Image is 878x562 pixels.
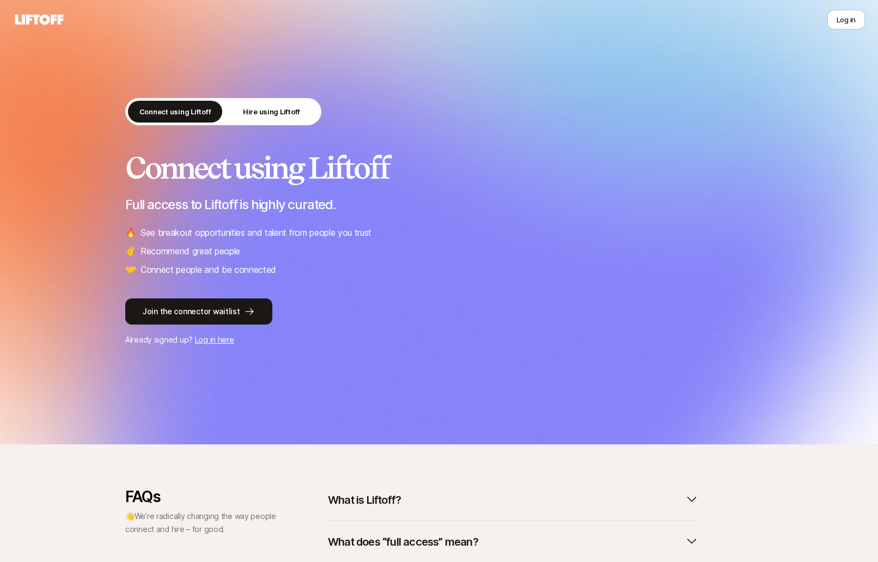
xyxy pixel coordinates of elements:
[125,244,136,258] span: ✌️
[125,262,136,277] span: 🤝
[141,262,276,277] p: Connect people and be connected
[125,511,276,534] span: We’re radically changing the way people connect and hire – for good.
[141,225,371,240] p: See breakout opportunities and talent from people you trust
[125,197,753,212] p: Full access to Liftoff is highly curated.
[328,530,698,554] button: What does “full access” mean?
[125,488,278,505] p: FAQs
[243,106,300,117] p: Hire using Liftoff
[328,492,401,508] p: What is Liftoff?
[328,488,698,512] button: What is Liftoff?
[125,151,753,184] h2: Connect using Liftoff
[328,534,478,549] p: What does “full access” mean?
[125,225,136,240] span: 🔥
[141,244,240,258] p: Recommend great people
[195,335,234,344] a: Log in here
[125,333,753,346] p: Already signed up?
[827,10,865,29] button: Log in
[125,510,278,536] p: 👋
[139,106,211,117] p: Connect using Liftoff
[125,298,753,325] a: Join the connector waitlist
[125,298,272,325] button: Join the connector waitlist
